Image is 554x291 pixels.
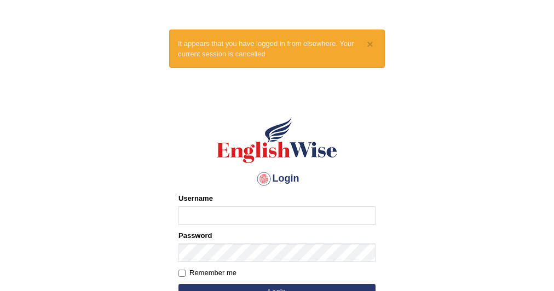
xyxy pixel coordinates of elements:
h4: Login [178,170,376,188]
button: × [367,38,373,50]
label: Remember me [178,267,236,278]
label: Username [178,193,213,203]
img: Logo of English Wise sign in for intelligent practice with AI [215,115,339,165]
div: It appears that you have logged in from elsewhere. Your current session is cancelled [169,30,385,68]
input: Remember me [178,270,186,277]
label: Password [178,230,212,241]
